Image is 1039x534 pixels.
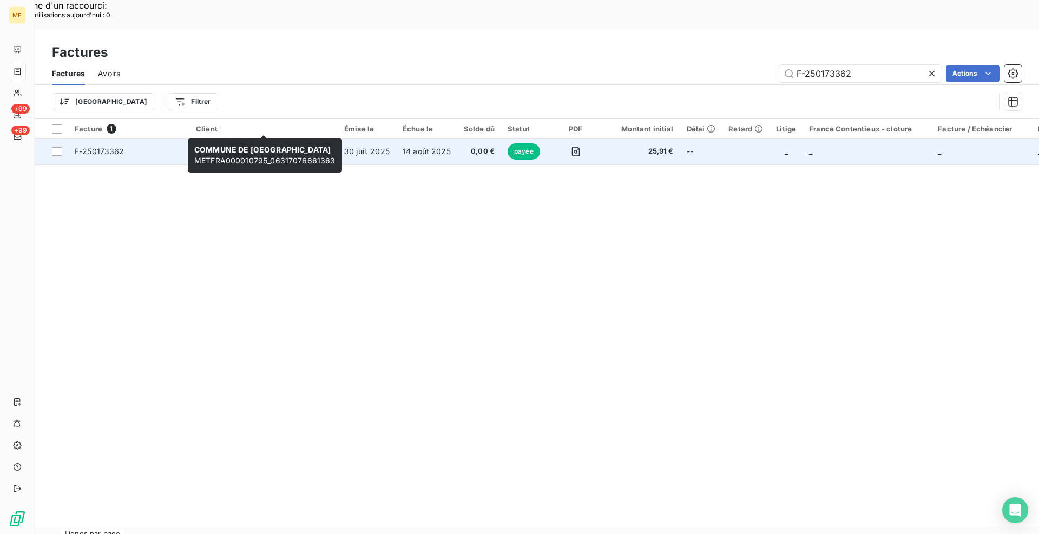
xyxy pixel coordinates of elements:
[75,147,124,156] span: F-250173362
[687,124,716,133] div: Délai
[107,124,116,134] span: 1
[779,65,942,82] input: Rechercher
[809,124,925,133] div: France Contentieux - cloture
[11,126,30,135] span: +99
[344,124,390,133] div: Émise le
[946,65,1000,82] button: Actions
[52,93,154,110] button: [GEOGRAPHIC_DATA]
[9,510,26,528] img: Logo LeanPay
[556,124,595,133] div: PDF
[52,43,108,62] h3: Factures
[396,139,457,164] td: 14 août 2025
[338,139,396,164] td: 30 juil. 2025
[608,124,673,133] div: Montant initial
[75,124,102,133] span: Facture
[728,124,763,133] div: Retard
[464,146,495,157] span: 0,00 €
[809,147,812,156] span: _
[608,146,673,157] span: 25,91 €
[196,124,331,133] div: Client
[464,124,495,133] div: Solde dû
[508,143,540,160] span: payée
[1002,497,1028,523] div: Open Intercom Messenger
[508,124,543,133] div: Statut
[938,147,941,156] span: _
[938,124,1025,133] div: Facture / Echéancier
[194,145,331,154] span: COMMUNE DE [GEOGRAPHIC_DATA]
[9,106,25,123] a: +99
[776,124,796,133] div: Litige
[168,93,218,110] button: Filtrer
[52,68,85,79] span: Factures
[680,139,722,164] td: --
[98,68,120,79] span: Avoirs
[403,124,451,133] div: Échue le
[785,147,788,156] span: _
[194,145,336,165] span: METFRA000010795_06317076661363
[11,104,30,114] span: +99
[9,128,25,145] a: +99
